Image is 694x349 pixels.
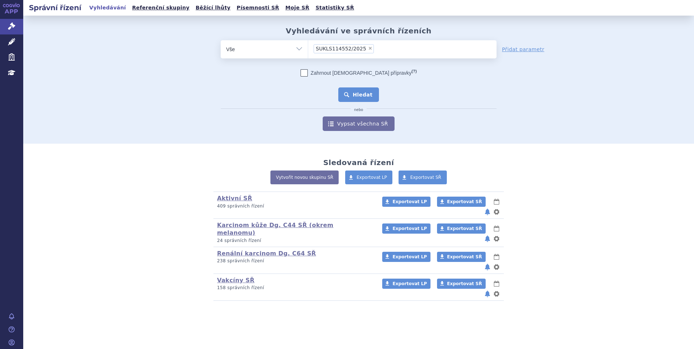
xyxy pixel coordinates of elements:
[217,277,254,284] a: Vakcíny SŘ
[437,252,486,262] a: Exportovat SŘ
[345,171,393,184] a: Exportovat LP
[217,285,373,291] p: 158 správních řízení
[217,203,373,209] p: 409 správních řízení
[493,279,500,288] button: lhůty
[484,234,491,243] button: notifikace
[392,281,427,286] span: Exportovat LP
[217,250,316,257] a: Renální karcinom Dg. C64 SŘ
[382,252,430,262] a: Exportovat LP
[23,3,87,13] h2: Správní řízení
[447,226,482,231] span: Exportovat SŘ
[338,87,379,102] button: Hledat
[493,208,500,216] button: nastavení
[316,46,366,51] span: SUKLS114552/2025
[382,279,430,289] a: Exportovat LP
[493,224,500,233] button: lhůty
[399,171,447,184] a: Exportovat SŘ
[437,197,486,207] a: Exportovat SŘ
[323,116,395,131] a: Vypsat všechna SŘ
[493,234,500,243] button: nastavení
[412,69,417,74] abbr: (?)
[447,281,482,286] span: Exportovat SŘ
[392,254,427,259] span: Exportovat LP
[493,263,500,271] button: nastavení
[392,199,427,204] span: Exportovat LP
[193,3,233,13] a: Běžící lhůty
[410,175,441,180] span: Exportovat SŘ
[217,238,373,244] p: 24 správních řízení
[351,108,367,112] i: nebo
[270,171,339,184] a: Vytvořit novou skupinu SŘ
[382,223,430,234] a: Exportovat LP
[217,195,252,202] a: Aktivní SŘ
[382,197,430,207] a: Exportovat LP
[484,290,491,298] button: notifikace
[392,226,427,231] span: Exportovat LP
[130,3,192,13] a: Referenční skupiny
[484,208,491,216] button: notifikace
[447,254,482,259] span: Exportovat SŘ
[313,3,356,13] a: Statistiky SŘ
[447,199,482,204] span: Exportovat SŘ
[368,46,372,50] span: ×
[323,158,394,167] h2: Sledovaná řízení
[87,3,128,13] a: Vyhledávání
[286,26,432,35] h2: Vyhledávání ve správních řízeních
[493,252,500,261] button: lhůty
[484,263,491,271] button: notifikace
[502,46,544,53] a: Přidat parametr
[217,222,334,236] a: Karcinom kůže Dg. C44 SŘ (okrem melanomu)
[357,175,387,180] span: Exportovat LP
[301,69,417,77] label: Zahrnout [DEMOGRAPHIC_DATA] přípravky
[234,3,281,13] a: Písemnosti SŘ
[437,279,486,289] a: Exportovat SŘ
[283,3,311,13] a: Moje SŘ
[217,258,373,264] p: 238 správních řízení
[376,44,380,53] input: SUKLS114552/2025
[493,197,500,206] button: lhůty
[493,290,500,298] button: nastavení
[437,223,486,234] a: Exportovat SŘ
